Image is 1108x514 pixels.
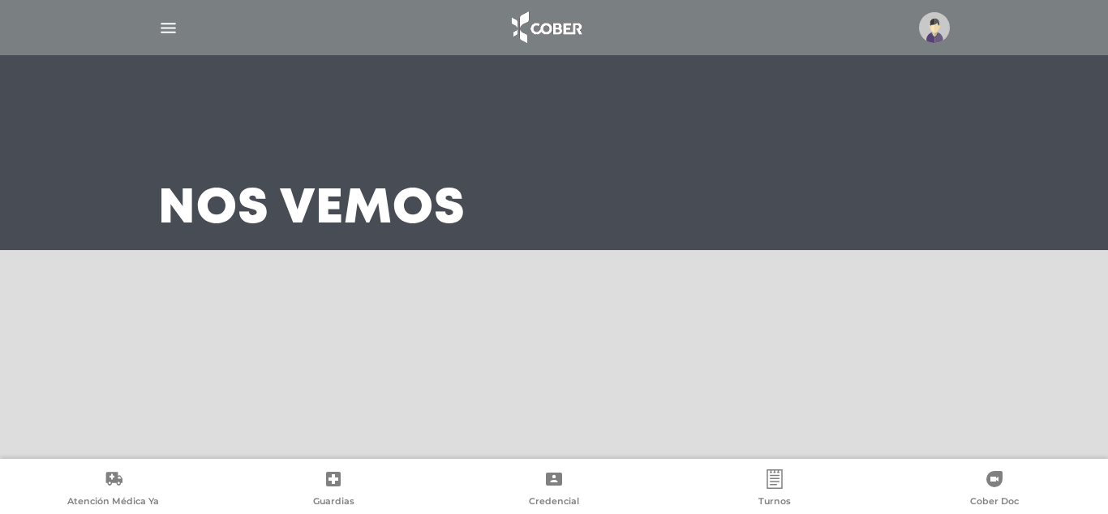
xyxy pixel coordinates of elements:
a: Guardias [224,469,444,511]
img: Cober_menu-lines-white.svg [158,18,178,38]
a: Cober Doc [884,469,1105,511]
a: Turnos [664,469,885,511]
span: Guardias [313,495,354,510]
a: Credencial [444,469,664,511]
img: profile-placeholder.svg [919,12,950,43]
span: Turnos [758,495,791,510]
span: Credencial [529,495,579,510]
img: logo_cober_home-white.png [503,8,588,47]
span: Atención Médica Ya [67,495,159,510]
h3: Nos vemos [158,188,466,231]
a: Atención Médica Ya [3,469,224,511]
span: Cober Doc [970,495,1019,510]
